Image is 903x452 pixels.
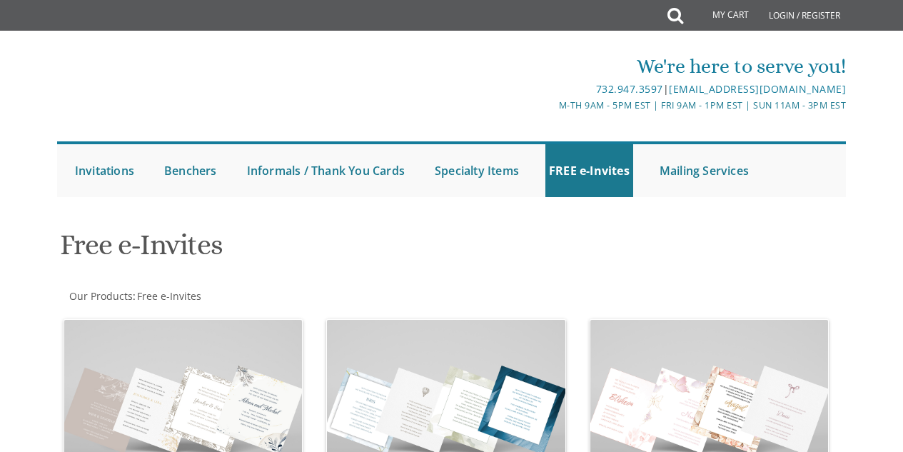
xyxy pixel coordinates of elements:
[545,144,633,197] a: FREE e-Invites
[60,229,575,271] h1: Free e-Invites
[161,144,221,197] a: Benchers
[682,1,759,30] a: My Cart
[71,144,138,197] a: Invitations
[137,289,201,303] span: Free e-Invites
[596,82,663,96] a: 732.947.3597
[321,81,846,98] div: |
[68,289,133,303] a: Our Products
[669,82,846,96] a: [EMAIL_ADDRESS][DOMAIN_NAME]
[243,144,408,197] a: Informals / Thank You Cards
[656,144,752,197] a: Mailing Services
[57,289,452,303] div: :
[321,98,846,113] div: M-Th 9am - 5pm EST | Fri 9am - 1pm EST | Sun 11am - 3pm EST
[321,52,846,81] div: We're here to serve you!
[136,289,201,303] a: Free e-Invites
[431,144,523,197] a: Specialty Items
